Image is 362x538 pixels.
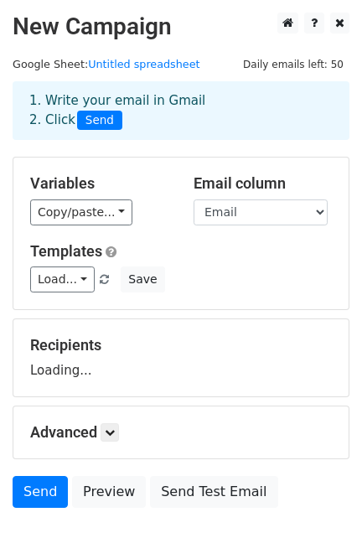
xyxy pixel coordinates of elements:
[194,174,332,193] h5: Email column
[13,58,200,70] small: Google Sheet:
[30,266,95,292] a: Load...
[88,58,199,70] a: Untitled spreadsheet
[150,476,277,508] a: Send Test Email
[13,13,349,41] h2: New Campaign
[30,242,102,260] a: Templates
[237,58,349,70] a: Daily emails left: 50
[121,266,164,292] button: Save
[30,336,332,354] h5: Recipients
[237,55,349,74] span: Daily emails left: 50
[13,476,68,508] a: Send
[30,199,132,225] a: Copy/paste...
[17,91,345,130] div: 1. Write your email in Gmail 2. Click
[30,336,332,380] div: Loading...
[72,476,146,508] a: Preview
[30,423,332,442] h5: Advanced
[30,174,168,193] h5: Variables
[77,111,122,131] span: Send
